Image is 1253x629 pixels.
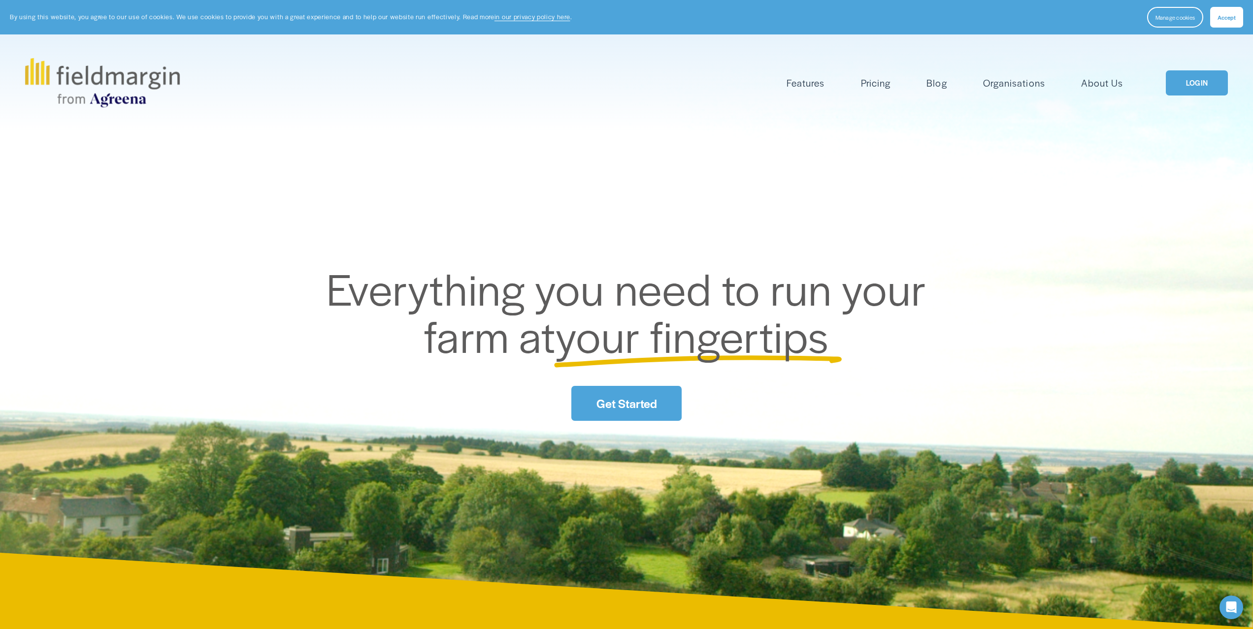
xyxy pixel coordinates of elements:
[861,75,890,91] a: Pricing
[571,386,682,421] a: Get Started
[25,58,180,107] img: fieldmargin.com
[495,12,570,21] a: in our privacy policy here
[1210,7,1243,28] button: Accept
[1155,13,1195,21] span: Manage cookies
[1166,70,1228,95] a: LOGIN
[1218,13,1236,21] span: Accept
[926,75,947,91] a: Blog
[983,75,1045,91] a: Organisations
[787,76,824,90] span: Features
[556,304,829,366] span: your fingertips
[1147,7,1203,28] button: Manage cookies
[327,257,937,366] span: Everything you need to run your farm at
[1220,596,1243,619] div: Open Intercom Messenger
[1081,75,1123,91] a: About Us
[10,12,572,22] p: By using this website, you agree to our use of cookies. We use cookies to provide you with a grea...
[787,75,824,91] a: folder dropdown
